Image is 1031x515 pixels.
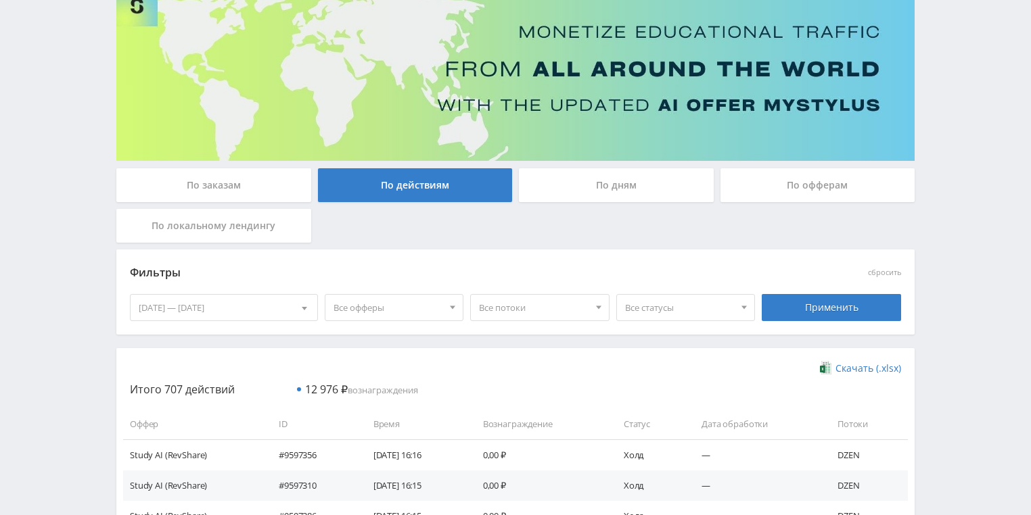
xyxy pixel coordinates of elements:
td: Study AI (RevShare) [123,470,265,501]
div: По действиям [318,168,513,202]
td: — [688,470,824,501]
div: Применить [762,294,901,321]
td: Холд [610,470,688,501]
button: сбросить [868,268,901,277]
td: Холд [610,439,688,470]
span: 12 976 ₽ [305,382,348,397]
td: 0,00 ₽ [469,439,610,470]
div: Фильтры [130,263,707,283]
span: Все офферы [334,295,443,320]
td: Оффер [123,409,265,439]
span: Все статусы [625,295,735,320]
img: xlsx [820,361,831,374]
div: По дням [519,168,714,202]
td: Потоки [824,409,908,439]
a: Скачать (.xlsx) [820,362,901,375]
td: Статус [610,409,688,439]
td: #9597356 [265,439,360,470]
td: — [688,439,824,470]
td: [DATE] 16:15 [360,470,469,501]
td: [DATE] 16:16 [360,439,469,470]
span: Итого 707 действий [130,382,235,397]
td: DZEN [824,470,908,501]
td: ID [265,409,360,439]
td: #9597310 [265,470,360,501]
td: Study AI (RevShare) [123,439,265,470]
td: Вознаграждение [469,409,610,439]
div: По локальному лендингу [116,209,311,243]
td: DZEN [824,439,908,470]
span: Все потоки [479,295,589,320]
div: По заказам [116,168,311,202]
td: Дата обработки [688,409,824,439]
td: Время [360,409,469,439]
div: По офферам [720,168,915,202]
td: 0,00 ₽ [469,470,610,501]
div: [DATE] — [DATE] [131,295,317,320]
span: вознаграждения [305,384,418,396]
span: Скачать (.xlsx) [835,363,901,374]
